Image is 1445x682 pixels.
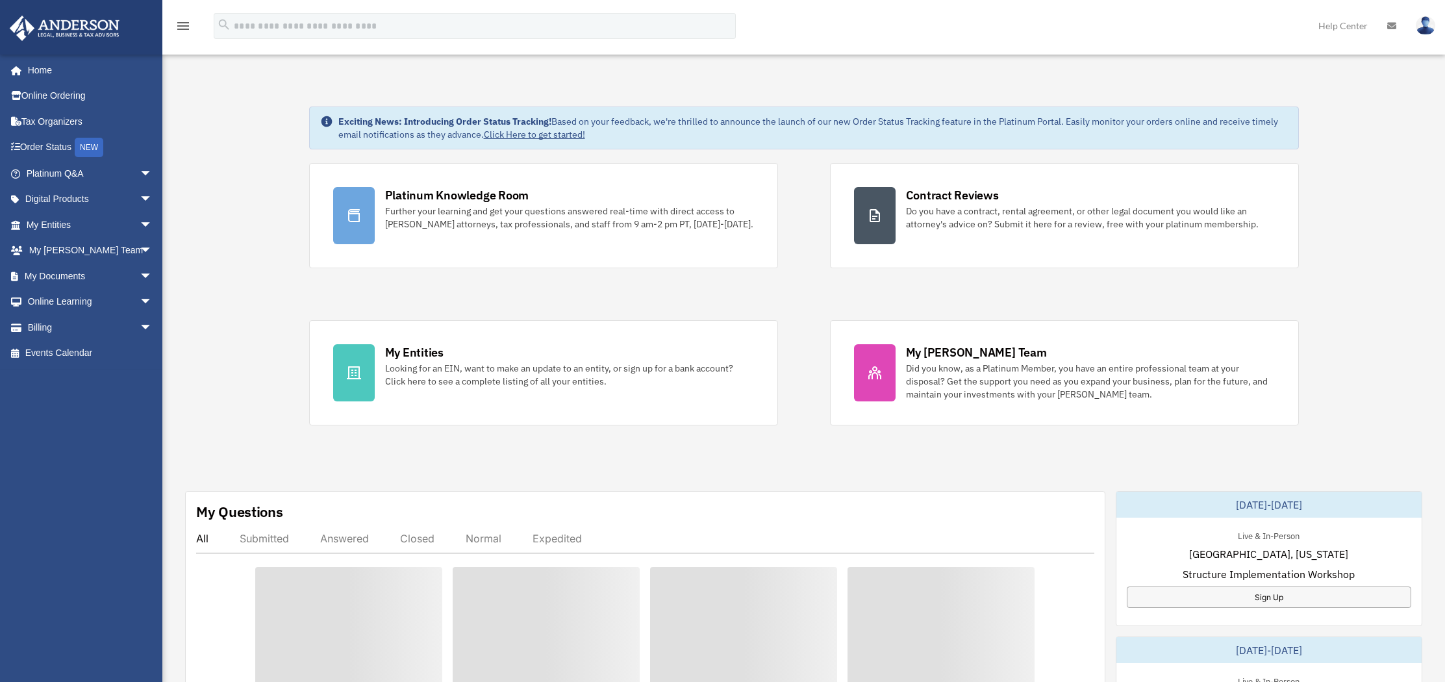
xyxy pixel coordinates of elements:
a: Digital Productsarrow_drop_down [9,186,172,212]
div: Contract Reviews [906,187,999,203]
a: Sign Up [1127,587,1411,608]
div: Based on your feedback, we're thrilled to announce the launch of our new Order Status Tracking fe... [338,115,1288,141]
span: arrow_drop_down [140,238,166,264]
span: Structure Implementation Workshop [1183,566,1355,582]
div: Submitted [240,532,289,545]
a: Contract Reviews Do you have a contract, rental agreement, or other legal document you would like... [830,163,1299,268]
div: Expedited [533,532,582,545]
span: arrow_drop_down [140,314,166,341]
strong: Exciting News: Introducing Order Status Tracking! [338,116,551,127]
div: Further your learning and get your questions answered real-time with direct access to [PERSON_NAM... [385,205,754,231]
div: [DATE]-[DATE] [1116,492,1422,518]
a: Home [9,57,166,83]
a: Online Learningarrow_drop_down [9,289,172,315]
div: My Questions [196,502,283,522]
a: My [PERSON_NAME] Team Did you know, as a Platinum Member, you have an entire professional team at... [830,320,1299,425]
a: My Entities Looking for an EIN, want to make an update to an entity, or sign up for a bank accoun... [309,320,778,425]
div: [DATE]-[DATE] [1116,637,1422,663]
a: Platinum Knowledge Room Further your learning and get your questions answered real-time with dire... [309,163,778,268]
a: Online Ordering [9,83,172,109]
a: Platinum Q&Aarrow_drop_down [9,160,172,186]
a: Billingarrow_drop_down [9,314,172,340]
a: My Documentsarrow_drop_down [9,263,172,289]
a: Events Calendar [9,340,172,366]
a: menu [175,23,191,34]
a: My [PERSON_NAME] Teamarrow_drop_down [9,238,172,264]
span: arrow_drop_down [140,289,166,316]
div: My [PERSON_NAME] Team [906,344,1047,360]
div: Do you have a contract, rental agreement, or other legal document you would like an attorney's ad... [906,205,1275,231]
div: All [196,532,208,545]
span: [GEOGRAPHIC_DATA], [US_STATE] [1189,546,1348,562]
div: Answered [320,532,369,545]
div: Closed [400,532,434,545]
i: menu [175,18,191,34]
div: Normal [466,532,501,545]
div: Looking for an EIN, want to make an update to an entity, or sign up for a bank account? Click her... [385,362,754,388]
a: Order StatusNEW [9,134,172,161]
div: Did you know, as a Platinum Member, you have an entire professional team at your disposal? Get th... [906,362,1275,401]
span: arrow_drop_down [140,212,166,238]
div: Live & In-Person [1227,528,1310,542]
i: search [217,18,231,32]
div: My Entities [385,344,444,360]
a: My Entitiesarrow_drop_down [9,212,172,238]
img: Anderson Advisors Platinum Portal [6,16,123,41]
a: Click Here to get started! [484,129,585,140]
span: arrow_drop_down [140,160,166,187]
div: Platinum Knowledge Room [385,187,529,203]
a: Tax Organizers [9,108,172,134]
div: NEW [75,138,103,157]
span: arrow_drop_down [140,263,166,290]
img: User Pic [1416,16,1435,35]
span: arrow_drop_down [140,186,166,213]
